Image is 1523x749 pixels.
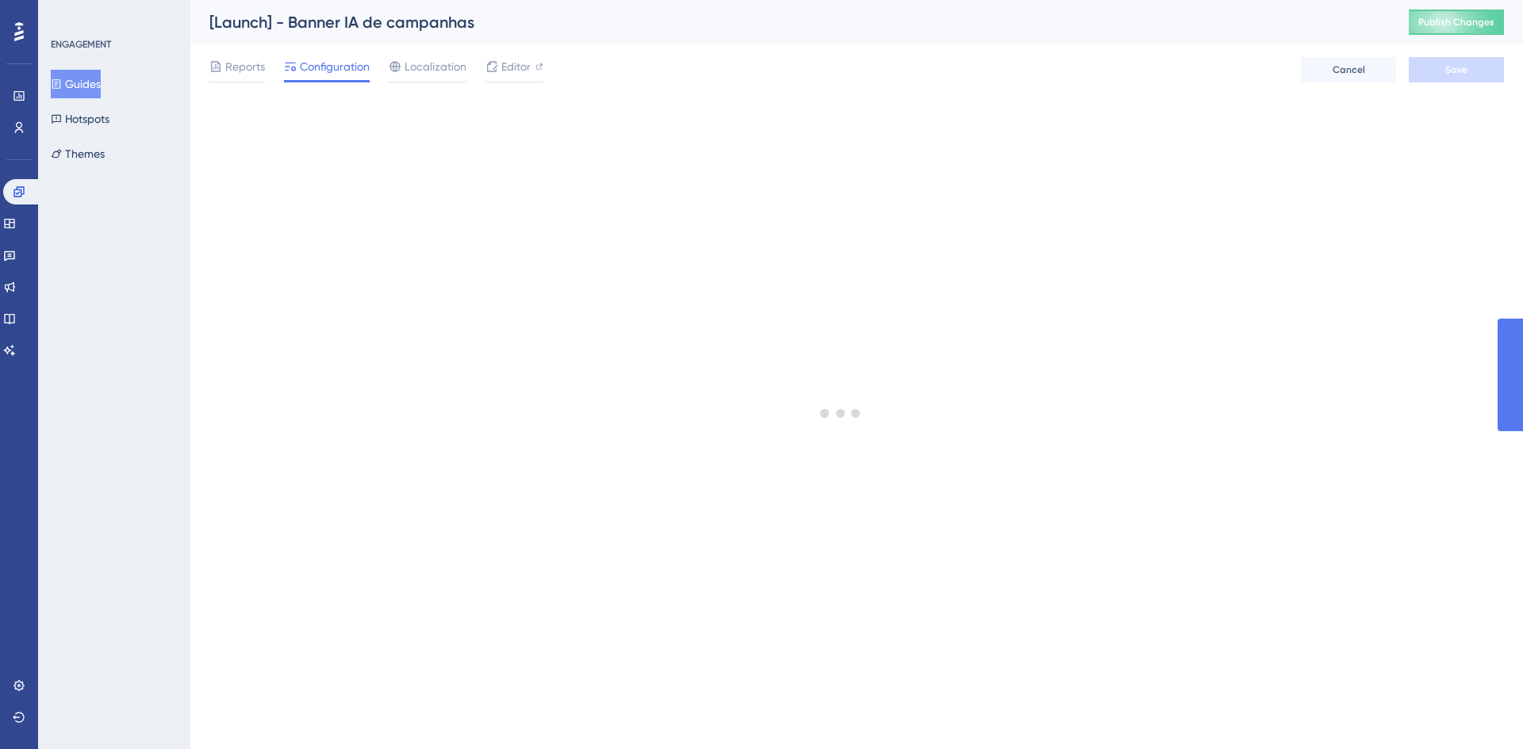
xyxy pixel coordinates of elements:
div: ENGAGEMENT [51,38,111,51]
button: Hotspots [51,105,109,133]
span: Configuration [300,57,370,76]
div: [Launch] - Banner IA de campanhas [209,11,1369,33]
span: Editor [501,57,531,76]
button: Themes [51,139,105,168]
span: Publish Changes [1418,16,1494,29]
span: Reports [225,57,265,76]
span: Localization [405,57,466,76]
button: Save [1409,57,1504,82]
iframe: UserGuiding AI Assistant Launcher [1456,686,1504,734]
span: Save [1445,63,1467,76]
button: Publish Changes [1409,10,1504,35]
button: Cancel [1301,57,1396,82]
button: Guides [51,70,101,98]
span: Cancel [1333,63,1365,76]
